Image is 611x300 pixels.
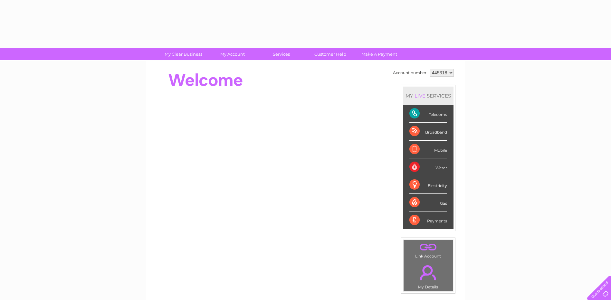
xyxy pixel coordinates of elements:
[157,48,210,60] a: My Clear Business
[403,240,453,260] td: Link Account
[409,158,447,176] div: Water
[206,48,259,60] a: My Account
[391,67,428,78] td: Account number
[405,242,451,253] a: .
[413,93,427,99] div: LIVE
[405,261,451,284] a: .
[409,211,447,229] div: Payments
[304,48,357,60] a: Customer Help
[409,176,447,194] div: Electricity
[353,48,406,60] a: Make A Payment
[409,105,447,123] div: Telecoms
[403,87,453,105] div: MY SERVICES
[403,260,453,291] td: My Details
[255,48,308,60] a: Services
[409,123,447,140] div: Broadband
[409,141,447,158] div: Mobile
[409,194,447,211] div: Gas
